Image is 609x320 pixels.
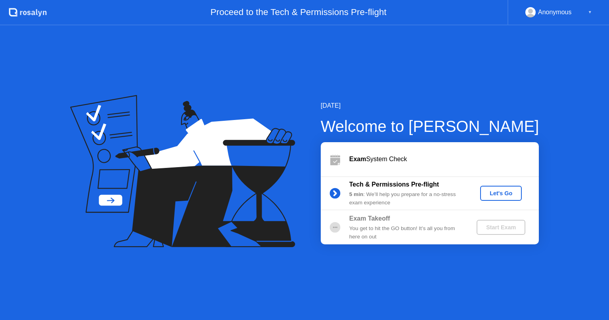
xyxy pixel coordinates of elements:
[349,156,366,162] b: Exam
[321,101,539,110] div: [DATE]
[349,181,439,188] b: Tech & Permissions Pre-flight
[349,191,364,197] b: 5 min
[538,7,572,17] div: Anonymous
[480,224,522,230] div: Start Exam
[483,190,519,196] div: Let's Go
[349,215,390,222] b: Exam Takeoff
[477,220,525,235] button: Start Exam
[349,154,539,164] div: System Check
[480,186,522,201] button: Let's Go
[588,7,592,17] div: ▼
[349,225,463,241] div: You get to hit the GO button! It’s all you from here on out
[349,190,463,207] div: : We’ll help you prepare for a no-stress exam experience
[321,114,539,138] div: Welcome to [PERSON_NAME]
